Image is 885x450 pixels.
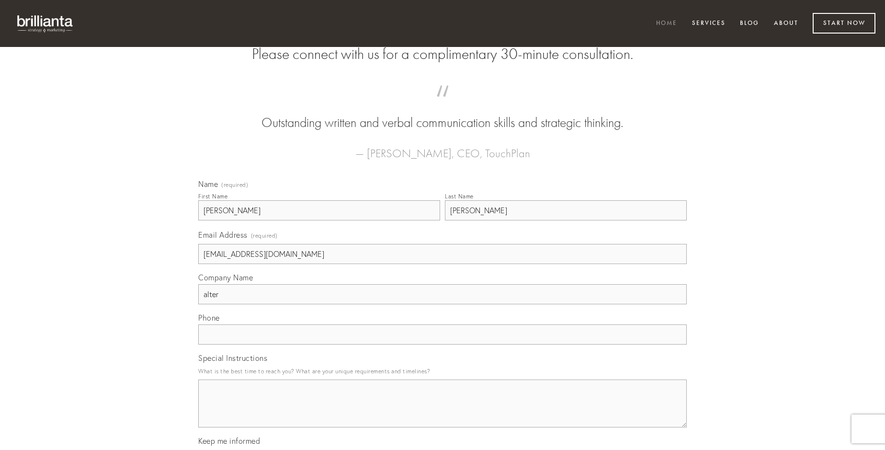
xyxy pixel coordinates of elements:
[198,230,248,240] span: Email Address
[214,132,671,163] figcaption: — [PERSON_NAME], CEO, TouchPlan
[686,16,732,32] a: Services
[10,10,81,37] img: brillianta - research, strategy, marketing
[198,273,253,282] span: Company Name
[445,193,474,200] div: Last Name
[198,353,267,363] span: Special Instructions
[214,95,671,114] span: “
[251,229,278,242] span: (required)
[214,95,671,132] blockquote: Outstanding written and verbal communication skills and strategic thinking.
[198,436,260,446] span: Keep me informed
[198,193,227,200] div: First Name
[768,16,805,32] a: About
[198,313,220,323] span: Phone
[650,16,683,32] a: Home
[734,16,765,32] a: Blog
[813,13,875,34] a: Start Now
[198,179,218,189] span: Name
[221,182,248,188] span: (required)
[198,365,687,378] p: What is the best time to reach you? What are your unique requirements and timelines?
[198,45,687,63] h2: Please connect with us for a complimentary 30-minute consultation.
